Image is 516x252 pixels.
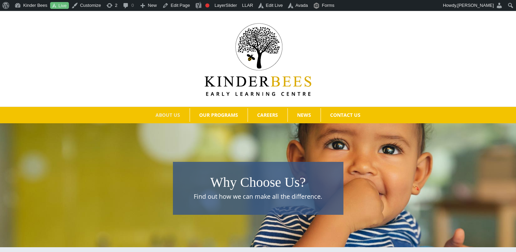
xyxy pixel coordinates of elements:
div: Focus keyphrase not set [205,3,209,8]
span: CONTACT US [330,113,360,117]
a: CONTACT US [321,108,370,122]
a: CAREERS [248,108,288,122]
span: CAREERS [257,113,278,117]
h1: Why Choose Us? [176,173,340,192]
a: ABOUT US [146,108,190,122]
p: Find out how we can make all the difference. [176,192,340,201]
nav: Main Menu [10,107,506,123]
a: OUR PROGRAMS [190,108,248,122]
img: Kinder Bees Logo [205,23,311,96]
span: OUR PROGRAMS [199,113,238,117]
span: ABOUT US [156,113,180,117]
span: NEWS [297,113,311,117]
a: Live [50,2,69,9]
span: [PERSON_NAME] [457,3,494,8]
a: NEWS [288,108,321,122]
